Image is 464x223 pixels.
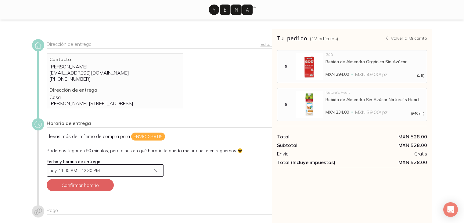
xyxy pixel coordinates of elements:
span: MXN 528.00 [352,159,427,165]
img: Bebida de Almendra Orgánica Sin Azúcar [296,53,323,80]
div: MXN 528.00 [352,133,427,140]
div: Nature's Heart [326,91,425,94]
span: (1 lt) [417,74,424,77]
span: MXN 39.00 / pz [355,109,387,115]
div: Envío [277,151,352,157]
a: Editar [261,42,272,47]
div: Pago [47,207,272,215]
img: Bebida de Almendra Sin Azúcar Nature´s Heart [296,91,323,118]
span: ( 12 artículos ) [310,35,338,42]
button: Confirmar horario [47,179,114,191]
span: Sunglass [237,148,243,153]
a: Volver a Mi carrito [385,35,427,41]
p: Volver a Mi carrito [391,35,427,41]
h3: Tu pedido [277,34,338,42]
div: Horario de entrega [47,120,272,128]
div: Total [277,133,352,140]
span: MXN 294.00 [326,71,349,77]
div: Total (Incluye impuestos) [277,159,352,165]
span: Envío gratis [131,133,165,141]
p: [PERSON_NAME] [STREET_ADDRESS] [49,100,181,106]
div: 6 [279,64,293,69]
p: Podemos llegar en 90 minutos, pero dinos en qué horario te queda mejor que te entreguemos [47,148,272,153]
div: GüD [326,53,425,57]
p: Llevas más del mínimo de compra para [47,133,272,141]
div: Open Intercom Messenger [443,202,458,217]
span: hoy, 11:00 AM - 12:30 PM [49,168,100,173]
p: Contacto [49,56,181,62]
span: (946 ml) [411,112,424,115]
div: Bebida de Almendra Orgánica Sin Azúcar [326,59,425,64]
div: Gratis [352,151,427,157]
p: [EMAIL_ADDRESS][DOMAIN_NAME] [49,70,181,76]
span: MXN 49.00 / pz [355,71,387,77]
div: 6 [279,102,293,107]
button: hoy, 11:00 AM - 12:30 PM [47,164,164,177]
p: Dirección de entrega [49,87,181,93]
p: Casa [49,94,181,100]
label: Fecha y horario de entrega [47,159,100,164]
p: [PERSON_NAME] [49,64,181,70]
div: Dirección de entrega [47,41,272,49]
div: MXN 528.00 [352,142,427,148]
span: MXN 234.00 [326,109,349,115]
div: Bebida de Almendra Sin Azúcar Nature´s Heart [326,97,425,102]
div: Subtotal [277,142,352,148]
p: [PHONE_NUMBER] [49,76,181,82]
